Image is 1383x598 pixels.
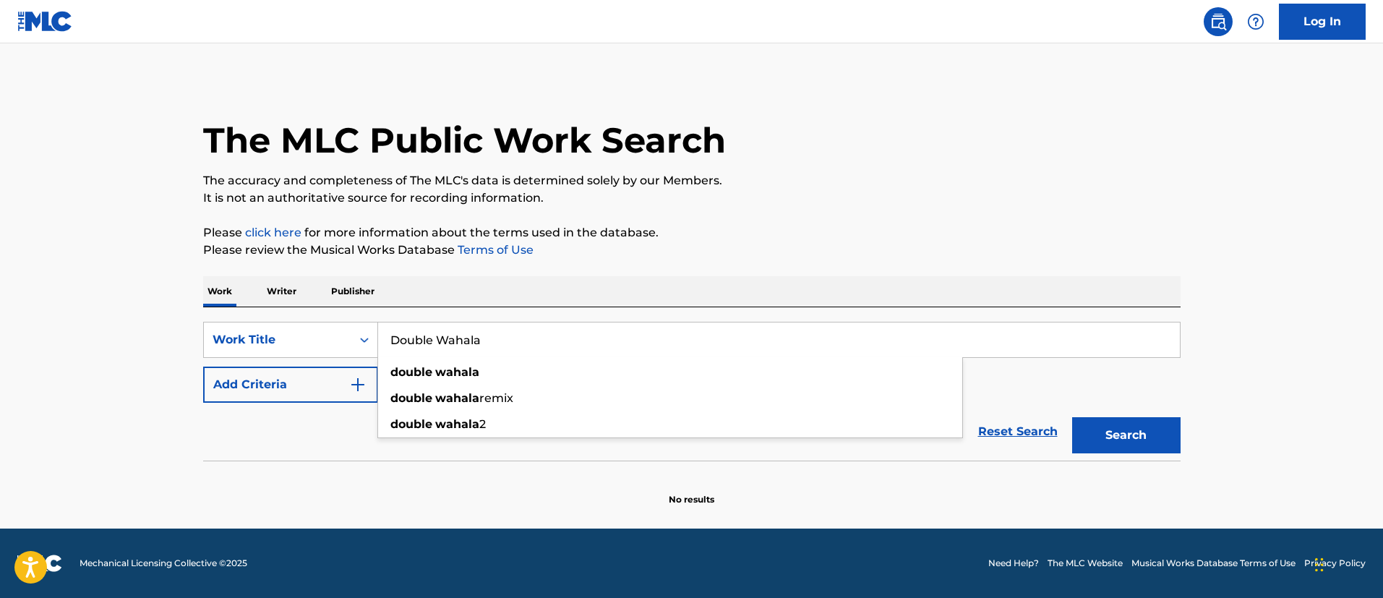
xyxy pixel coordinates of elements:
strong: double [390,391,432,405]
span: remix [479,391,513,405]
button: Search [1072,417,1181,453]
img: 9d2ae6d4665cec9f34b9.svg [349,376,367,393]
a: Log In [1279,4,1366,40]
button: Add Criteria [203,367,378,403]
p: Work [203,276,236,307]
img: help [1247,13,1264,30]
strong: double [390,365,432,379]
p: Publisher [327,276,379,307]
h1: The MLC Public Work Search [203,119,726,162]
div: Work Title [213,331,343,349]
a: Public Search [1204,7,1233,36]
p: No results [669,476,714,506]
p: Writer [262,276,301,307]
span: 2 [479,417,486,431]
a: Musical Works Database Terms of Use [1131,557,1296,570]
a: Need Help? [988,557,1039,570]
p: The accuracy and completeness of The MLC's data is determined solely by our Members. [203,172,1181,189]
p: Please for more information about the terms used in the database. [203,224,1181,242]
strong: wahala [435,417,479,431]
a: Reset Search [971,416,1065,448]
a: Privacy Policy [1304,557,1366,570]
p: It is not an authoritative source for recording information. [203,189,1181,207]
div: Help [1241,7,1270,36]
strong: wahala [435,365,479,379]
a: Terms of Use [455,243,534,257]
a: The MLC Website [1048,557,1123,570]
iframe: Chat Widget [1311,529,1383,598]
img: search [1209,13,1227,30]
img: MLC Logo [17,11,73,32]
a: click here [245,226,301,239]
div: Drag [1315,543,1324,586]
img: logo [17,555,62,572]
strong: double [390,417,432,431]
form: Search Form [203,322,1181,461]
span: Mechanical Licensing Collective © 2025 [80,557,247,570]
p: Please review the Musical Works Database [203,242,1181,259]
strong: wahala [435,391,479,405]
